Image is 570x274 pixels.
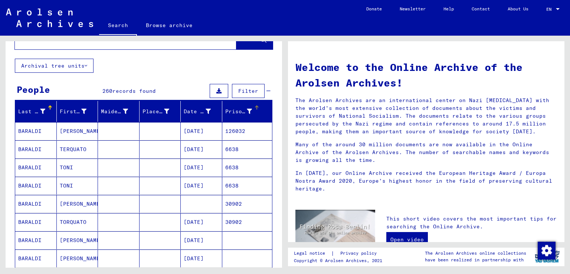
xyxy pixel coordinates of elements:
span: 260 [102,88,112,94]
mat-cell: [PERSON_NAME] [57,231,98,249]
mat-cell: [PERSON_NAME] [57,195,98,213]
img: Arolsen_neg.svg [6,9,93,27]
div: Last Name [18,105,56,117]
div: Date of Birth [184,105,222,117]
mat-cell: BARALDI [15,231,57,249]
button: Archival tree units [15,59,94,73]
mat-cell: TERQUATO [57,140,98,158]
mat-header-cell: Place of Birth [140,101,181,122]
mat-cell: 30902 [222,195,272,213]
mat-cell: TORQUATO [57,213,98,231]
div: Date of Birth [184,108,211,115]
img: Zustimmung ändern [538,242,556,260]
mat-header-cell: Date of Birth [181,101,222,122]
p: have been realized in partnership with [425,257,526,263]
mat-header-cell: Prisoner # [222,101,272,122]
p: Copyright © Arolsen Archives, 2021 [294,257,386,264]
mat-cell: 30902 [222,213,272,231]
mat-cell: [DATE] [181,122,222,140]
mat-select-trigger: EN [546,6,551,12]
a: Search [99,16,137,36]
mat-cell: [DATE] [181,231,222,249]
mat-cell: BARALDI [15,140,57,158]
div: People [17,83,50,96]
mat-cell: BARALDI [15,249,57,267]
mat-cell: [DATE] [181,140,222,158]
div: Maiden Name [101,108,128,115]
div: Maiden Name [101,105,139,117]
mat-cell: BARALDI [15,159,57,176]
p: The Arolsen Archives online collections [425,250,526,257]
mat-cell: BARALDI [15,122,57,140]
div: Last Name [18,108,45,115]
mat-cell: [DATE] [181,249,222,267]
a: Open video [386,232,428,247]
h1: Welcome to the Online Archive of the Arolsen Archives! [295,59,557,91]
div: Place of Birth [142,105,181,117]
div: Zustimmung ändern [537,241,555,259]
mat-cell: 6638 [222,177,272,195]
mat-cell: [PERSON_NAME] [57,122,98,140]
mat-cell: BARALDI [15,195,57,213]
mat-cell: TONI [57,177,98,195]
div: Place of Birth [142,108,170,115]
mat-cell: TONI [57,159,98,176]
a: Legal notice [294,249,331,257]
p: In [DATE], our Online Archive received the European Heritage Award / Europa Nostra Award 2020, Eu... [295,169,557,193]
mat-cell: 126032 [222,122,272,140]
a: Browse archive [137,16,202,34]
div: Prisoner # [225,108,252,115]
mat-cell: [DATE] [181,159,222,176]
p: This short video covers the most important tips for searching the Online Archive. [386,215,557,231]
mat-cell: 6638 [222,140,272,158]
div: | [294,249,386,257]
mat-header-cell: Maiden Name [98,101,140,122]
mat-cell: BARALDI [15,177,57,195]
div: First Name [60,108,87,115]
div: Prisoner # [225,105,263,117]
mat-header-cell: Last Name [15,101,57,122]
button: Filter [232,84,265,98]
mat-header-cell: First Name [57,101,98,122]
mat-cell: 6638 [222,159,272,176]
p: The Arolsen Archives are an international center on Nazi [MEDICAL_DATA] with the world’s most ext... [295,97,557,136]
mat-cell: [PERSON_NAME] [57,249,98,267]
img: yv_logo.png [533,247,561,266]
a: Privacy policy [334,249,386,257]
span: Filter [238,88,258,94]
mat-cell: [DATE] [181,213,222,231]
mat-cell: [DATE] [181,177,222,195]
mat-cell: BARALDI [15,213,57,231]
div: First Name [60,105,98,117]
img: video.jpg [295,210,375,253]
span: records found [112,88,156,94]
p: Many of the around 30 million documents are now available in the Online Archive of the Arolsen Ar... [295,141,557,164]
